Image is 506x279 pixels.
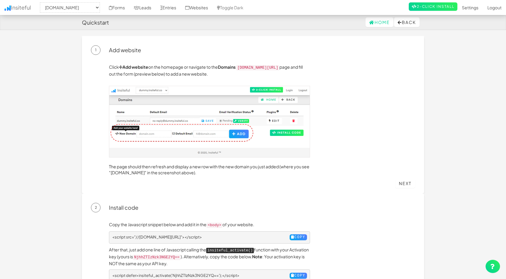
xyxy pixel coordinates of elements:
[206,223,222,228] code: <body>
[366,17,393,27] a: Home
[290,273,307,279] button: Copy
[109,163,310,175] p: The page should then refresh and display a new row with the new domain you just added (where you ...
[119,64,148,70] a: Add website
[218,64,236,70] a: Domains
[409,2,457,11] a: 2-Click Install
[109,46,141,53] a: Add website
[395,178,415,188] a: Next
[133,255,181,260] code: NjhhZTIzNzk3NGE2YQ==
[82,19,109,25] h4: Quickstart
[112,235,202,239] span: <script src="//[DOMAIN_NAME][URL]"></script>
[5,5,11,11] img: icon.png
[394,17,420,27] button: Back
[109,221,310,228] p: Copy the Javascript snippet below and add it in the of your website.
[252,254,262,259] b: Note
[290,234,307,240] button: Copy
[109,204,138,211] a: Install code
[236,65,279,70] code: [DOMAIN_NAME][URL]
[91,45,101,55] span: 1
[206,248,254,253] kbd: insiteful_activate()
[109,86,310,157] img: add-domain.jpg
[109,64,310,77] p: Click on the homepage or navigate to the page and fill out the form (preview below) to add a new ...
[109,247,310,266] p: After that, just add one line of Javascript calling the function with your Activation key (yours ...
[91,203,101,212] span: 2
[112,273,239,278] span: <script defer>insiteful_activate('NjhhZTIzNzk3NGE2YQ==');</script>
